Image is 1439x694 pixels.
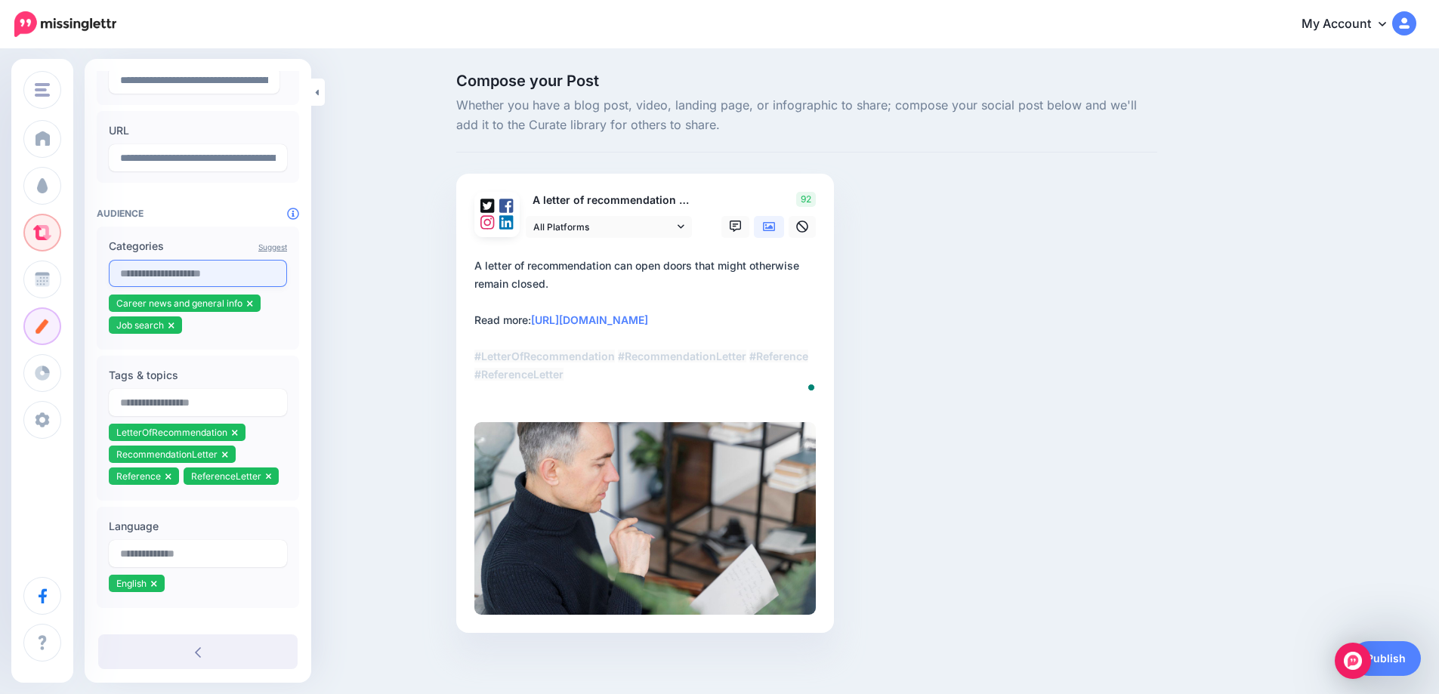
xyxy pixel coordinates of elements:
[1286,6,1416,43] a: My Account
[526,216,692,238] a: All Platforms
[1335,643,1371,679] div: Open Intercom Messenger
[474,257,822,384] div: A letter of recommendation can open doors that might otherwise remain closed. Read more:
[109,366,287,384] label: Tags & topics
[35,83,50,97] img: menu.png
[109,237,287,255] label: Categories
[116,578,147,589] span: English
[258,242,287,251] a: Suggest
[533,219,674,235] span: All Platforms
[456,73,1157,88] span: Compose your Post
[456,96,1157,135] span: Whether you have a blog post, video, landing page, or infographic to share; compose your social p...
[116,427,227,438] span: LetterOfRecommendation
[116,470,161,482] span: Reference
[474,257,822,402] textarea: To enrich screen reader interactions, please activate Accessibility in Grammarly extension settings
[796,192,816,207] span: 92
[1351,641,1421,676] a: Publish
[474,422,816,614] img: UXASF8SV08NJEEIJUEL43ALHW1T5GDW8.jpg
[97,208,299,219] h4: Audience
[116,449,218,460] span: RecommendationLetter
[14,11,116,37] img: Missinglettr
[109,122,287,140] label: URL
[116,319,164,331] span: Job search
[116,298,242,309] span: Career news and general info
[191,470,261,482] span: ReferenceLetter
[526,192,693,209] p: A letter of recommendation can open doors that might otherwise remain closed.
[109,517,287,535] label: Language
